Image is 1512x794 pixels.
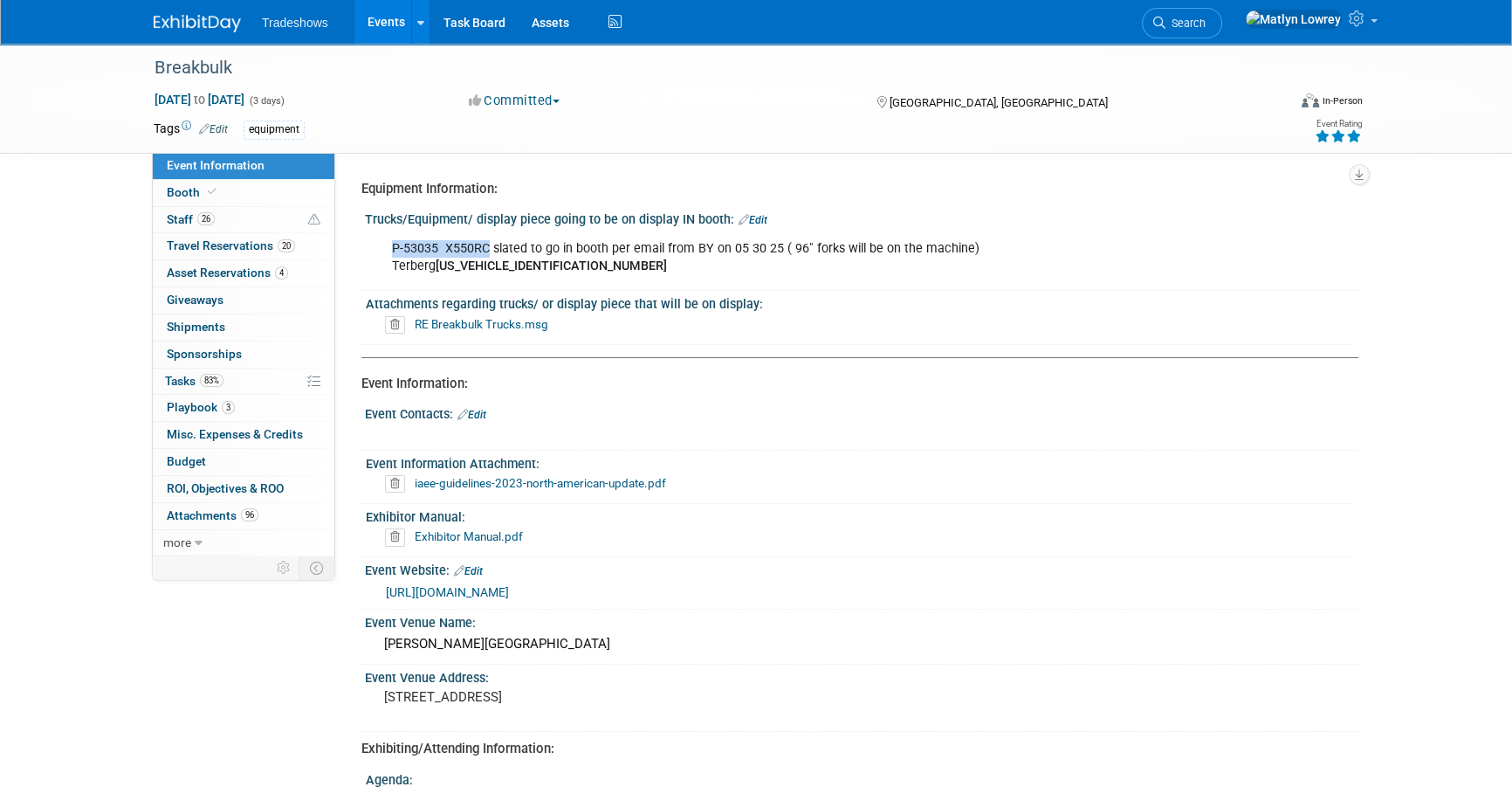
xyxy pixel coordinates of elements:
td: Tags [154,120,228,140]
a: Shipments [153,314,334,341]
span: (3 days) [248,95,285,107]
td: Personalize Event Tab Strip [269,556,299,579]
b: [US_VEHICLE_IDENTIFICATION_NUMBER] [436,259,667,273]
a: Sponsorships [153,342,334,368]
img: Matlyn Lowrey [1245,10,1342,29]
div: Event Format [1183,91,1363,117]
div: Event Venue Address: [365,665,1358,687]
a: [URL][DOMAIN_NAME] [386,585,509,599]
a: Exhibitor Manual.pdf [415,529,523,543]
span: Potential Scheduling Conflict -- at least one attendee is tagged in another overlapping event. [308,212,320,228]
button: Committed [463,92,567,110]
span: Booth [167,185,220,199]
a: Misc. Expenses & Credits [153,422,334,448]
div: [PERSON_NAME][GEOGRAPHIC_DATA] [378,631,1345,658]
i: Booth reservation complete [208,187,216,197]
span: Giveaways [167,293,223,307]
img: ExhibitDay [154,15,241,32]
img: Format-Inperson.png [1302,93,1319,107]
span: Staff [167,212,215,226]
a: Attachments96 [153,503,334,529]
a: Booth [153,180,334,206]
span: Tradeshows [262,16,328,30]
div: Event Information: [361,375,1345,393]
div: Exhibiting/Attending Information: [361,740,1345,758]
a: Search [1142,8,1222,38]
span: Event Information [167,158,265,172]
div: Agenda: [366,767,1350,789]
span: 96 [241,508,258,521]
a: Tasks83% [153,369,334,395]
a: Delete attachment? [385,478,412,490]
pre: [STREET_ADDRESS] [384,689,759,705]
span: [GEOGRAPHIC_DATA], [GEOGRAPHIC_DATA] [889,96,1107,109]
div: Breakbulk [148,52,1260,84]
div: Equipment Information: [361,180,1345,198]
span: 4 [275,266,288,280]
td: Toggle Event Tabs [299,556,335,579]
a: Edit [739,214,767,226]
span: 26 [197,212,215,225]
div: P-53035 X550RC slated to go in booth per email from BY on 05 30 25 ( 96" forks will be on the mac... [380,231,1166,284]
div: equipment [244,121,305,139]
div: Event Information Attachment: [366,451,1350,473]
span: Travel Reservations [167,238,295,252]
a: Delete attachment? [385,319,412,331]
div: Exhibitor Manual: [366,504,1350,526]
a: Event Information [153,153,334,179]
span: to [191,93,208,107]
a: Travel Reservations20 [153,233,334,259]
a: Edit [454,565,483,577]
div: Attachments regarding trucks/ or display piece that will be on display: [366,291,1350,313]
a: RE Breakbulk Trucks.msg [415,317,548,331]
span: Tasks [165,374,223,388]
span: ROI, Objectives & ROO [167,481,284,495]
a: Asset Reservations4 [153,260,334,287]
span: Asset Reservations [167,266,288,280]
span: Search [1165,17,1206,30]
span: Misc. Expenses & Credits [167,427,303,441]
a: Edit [199,123,228,135]
a: ROI, Objectives & ROO [153,476,334,502]
div: Event Contacts: [365,401,1358,424]
a: Giveaways [153,287,334,314]
div: Event Website: [365,557,1358,580]
a: Delete attachment? [385,531,412,543]
span: 20 [278,239,295,252]
span: Attachments [167,508,258,522]
span: 83% [200,374,223,387]
span: [DATE] [DATE] [154,92,245,107]
div: Event Venue Name: [365,610,1358,632]
span: Shipments [167,320,225,334]
div: Event Rating [1315,120,1362,128]
a: Budget [153,449,334,475]
span: Sponsorships [167,347,242,361]
a: Staff26 [153,207,334,233]
a: iaee-guidelines-2023-north-american-update.pdf [415,476,666,490]
span: Playbook [167,400,235,414]
div: Trucks/Equipment/ display piece going to be on display IN booth: [365,206,1358,229]
a: Edit [457,409,486,421]
a: more [153,530,334,556]
span: more [163,535,191,549]
a: Playbook3 [153,395,334,421]
div: In-Person [1322,94,1363,107]
span: Budget [167,454,206,468]
span: 3 [222,401,235,414]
